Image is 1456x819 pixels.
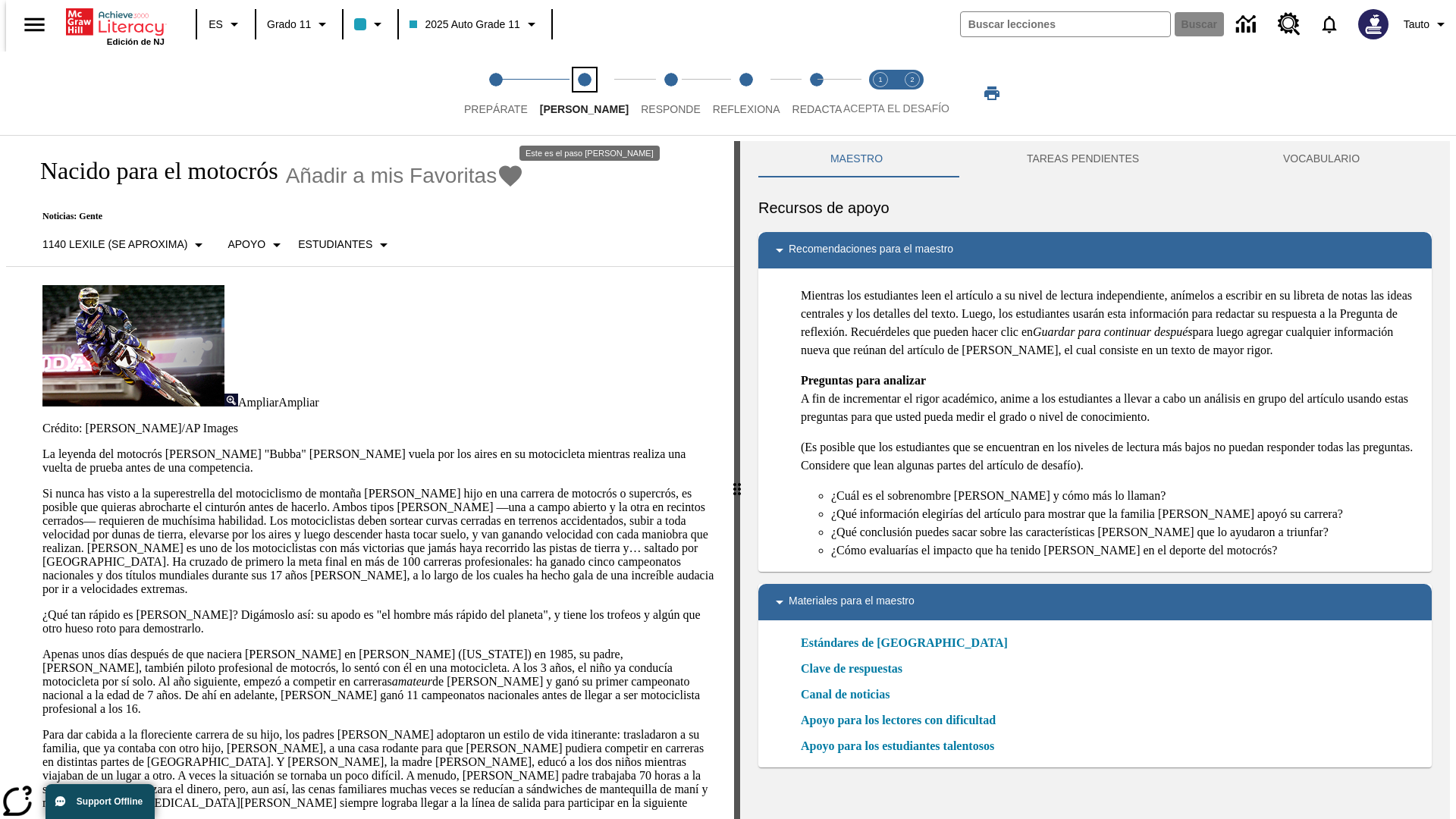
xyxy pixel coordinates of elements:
[24,157,278,185] h1: Nacido para el motocrós
[955,141,1211,177] button: TAREAS PENDIENTES
[1349,5,1398,44] button: Escoja un nuevo avatar
[758,584,1432,620] div: Materiales para el maestro
[758,141,955,177] button: Maestro
[403,11,546,38] button: Clase: 2025 Auto Grade 11, Selecciona una clase
[221,231,292,259] button: Tipo de apoyo, Apoyo
[713,103,780,115] span: Reflexiona
[801,660,902,678] a: Clave de respuestas, Se abrirá en una nueva ventana o pestaña
[261,11,337,38] button: Grado: Grado 11, Elige un grado
[45,784,155,819] button: Support Offline
[1398,11,1456,38] button: Perfil/Configuración
[286,164,497,188] span: Añadir a mis Favoritas
[961,12,1170,36] input: Buscar campo
[209,17,223,33] span: ES
[792,103,843,115] span: Redacta
[789,241,953,259] p: Recomendaciones para el maestro
[1358,9,1389,39] img: Avatar
[540,103,629,115] span: [PERSON_NAME]
[789,593,915,611] p: Materiales para el maestro
[42,285,224,406] img: El corredor de motocrós James Stewart vuela por los aires en su motocicleta de montaña.
[701,52,792,135] button: Reflexiona step 4 of 5
[1310,5,1349,44] a: Notificaciones
[1404,17,1429,33] span: Tauto
[348,11,393,38] button: El color de la clase es azul claro. Cambiar el color de la clase.
[42,422,716,435] p: Crédito: [PERSON_NAME]/AP Images
[801,711,1005,730] a: Apoyo para los lectores con dificultad
[831,541,1420,560] li: ¿Cómo evaluarías el impacto que ha tenido [PERSON_NAME] en el deporte del motocrós?
[910,76,914,83] text: 2
[801,372,1420,426] p: A fin de incrementar el rigor académico, anime a los estudiantes a llevar a cabo un análisis en g...
[12,2,57,47] button: Abrir el menú lateral
[42,447,716,475] p: La leyenda del motocrós [PERSON_NAME] "Bubba" [PERSON_NAME] vuela por los aires en su motocicleta...
[1227,4,1269,45] a: Centro de información
[734,141,740,819] div: Pulsa la tecla de intro o la barra espaciadora y luego presiona las flechas de derecha e izquierd...
[227,237,265,253] p: Apoyo
[968,80,1016,107] button: Imprimir
[758,196,1432,220] h6: Recursos de apoyo
[464,103,528,115] span: Prepárate
[298,237,372,253] p: Estudiantes
[66,5,165,46] div: Portada
[1033,325,1193,338] em: Guardar para continuar después
[629,52,713,135] button: Responde step 3 of 5
[409,17,519,33] span: 2025 Auto Grade 11
[858,52,902,135] button: Acepta el desafío lee step 1 of 2
[42,648,716,716] p: Apenas unos días después de que naciera [PERSON_NAME] en [PERSON_NAME] ([US_STATE]) en 1985, su p...
[286,162,525,189] button: Añadir a mis Favoritas - Nacido para el motocrós
[801,438,1420,475] p: (Es posible que los estudiantes que se encuentran en los niveles de lectura más bajos no puedan r...
[831,523,1420,541] li: ¿Qué conclusión puedes sacar sobre las características [PERSON_NAME] que lo ayudaron a triunfar?
[292,231,399,259] button: Seleccionar estudiante
[758,141,1432,177] div: Instructional Panel Tabs
[780,52,855,135] button: Redacta step 5 of 5
[758,232,1432,268] div: Recomendaciones para el maestro
[801,737,1003,755] a: Apoyo para los estudiantes talentosos
[107,37,165,46] span: Edición de NJ
[42,237,187,253] p: 1140 Lexile (Se aproxima)
[278,396,318,409] span: Ampliar
[42,487,716,596] p: Si nunca has visto a la superestrella del motociclismo de montaña [PERSON_NAME] hijo en una carre...
[641,103,701,115] span: Responde
[24,211,524,222] p: Noticias: Gente
[878,76,882,83] text: 1
[1211,141,1432,177] button: VOCABULARIO
[519,146,660,161] div: Este es el paso [PERSON_NAME]
[528,52,641,135] button: Lee step 2 of 5
[392,675,432,688] em: amateur
[452,52,540,135] button: Prepárate step 1 of 5
[843,102,949,115] span: ACEPTA EL DESAFÍO
[6,141,734,811] div: reading
[267,17,311,33] span: Grado 11
[36,231,214,259] button: Seleccione Lexile, 1140 Lexile (Se aproxima)
[890,52,934,135] button: Acepta el desafío contesta step 2 of 2
[224,394,238,406] img: Ampliar
[1269,4,1310,45] a: Centro de recursos, Se abrirá en una pestaña nueva.
[42,608,716,635] p: ¿Qué tan rápido es [PERSON_NAME]? Digámoslo así: su apodo es "el hombre más rápido del planeta", ...
[801,287,1420,359] p: Mientras los estudiantes leen el artículo a su nivel de lectura independiente, anímelos a escribi...
[238,396,278,409] span: Ampliar
[831,487,1420,505] li: ¿Cuál es el sobrenombre [PERSON_NAME] y cómo más lo llaman?
[202,11,250,38] button: Lenguaje: ES, Selecciona un idioma
[801,686,890,704] a: Canal de noticias, Se abrirá en una nueva ventana o pestaña
[801,634,1017,652] a: Estándares de [GEOGRAPHIC_DATA]
[740,141,1450,819] div: activity
[801,374,926,387] strong: Preguntas para analizar
[831,505,1420,523] li: ¿Qué información elegirías del artículo para mostrar que la familia [PERSON_NAME] apoyó su carrera?
[77,796,143,807] span: Support Offline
